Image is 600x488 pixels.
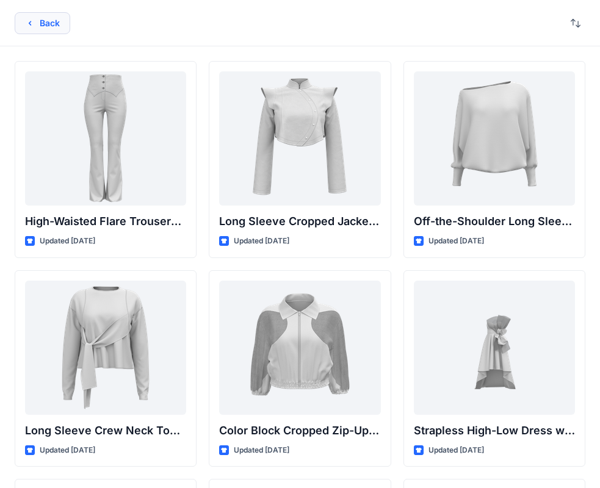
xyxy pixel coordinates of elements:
button: Back [15,12,70,34]
p: Updated [DATE] [234,444,289,457]
a: Long Sleeve Cropped Jacket with Mandarin Collar and Shoulder Detail [219,71,380,206]
p: Updated [DATE] [40,444,95,457]
a: Color Block Cropped Zip-Up Jacket with Sheer Sleeves [219,281,380,415]
p: Long Sleeve Cropped Jacket with Mandarin Collar and Shoulder Detail [219,213,380,230]
a: High-Waisted Flare Trousers with Button Detail [25,71,186,206]
a: Off-the-Shoulder Long Sleeve Top [414,71,575,206]
p: Updated [DATE] [428,235,484,248]
a: Long Sleeve Crew Neck Top with Asymmetrical Tie Detail [25,281,186,415]
p: Off-the-Shoulder Long Sleeve Top [414,213,575,230]
p: Updated [DATE] [234,235,289,248]
p: Long Sleeve Crew Neck Top with Asymmetrical Tie Detail [25,422,186,439]
p: High-Waisted Flare Trousers with Button Detail [25,213,186,230]
p: Updated [DATE] [40,235,95,248]
p: Color Block Cropped Zip-Up Jacket with Sheer Sleeves [219,422,380,439]
p: Updated [DATE] [428,444,484,457]
p: Strapless High-Low Dress with Side Bow Detail [414,422,575,439]
a: Strapless High-Low Dress with Side Bow Detail [414,281,575,415]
